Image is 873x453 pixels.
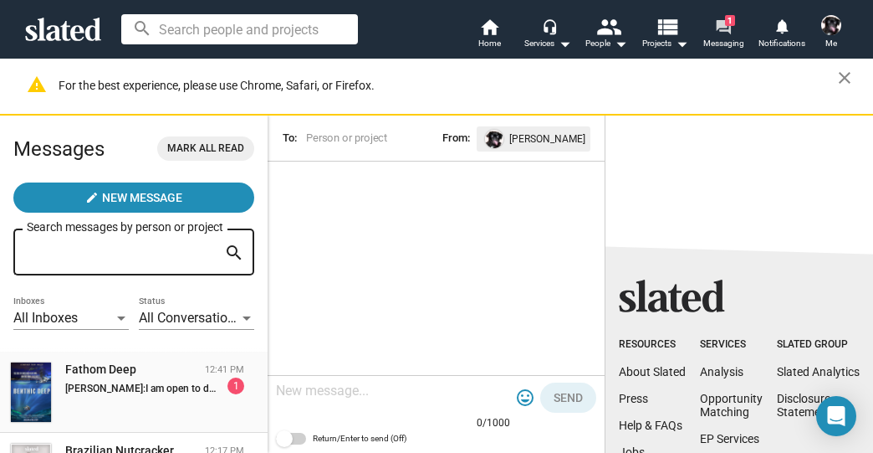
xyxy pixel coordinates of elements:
div: 1 [227,378,244,394]
a: DisclosureStatements [777,392,837,419]
mat-icon: forum [715,18,731,34]
mat-icon: search [224,240,244,266]
mat-icon: close [835,68,855,88]
a: About Slated [619,365,686,378]
img: Fathom Deep [11,363,51,422]
div: Services [700,338,763,352]
button: People [577,17,636,54]
button: Send [540,383,596,413]
span: Home [478,33,501,54]
a: EP Services [700,432,759,445]
mat-icon: tag_faces [515,388,535,408]
span: [PERSON_NAME] [509,130,585,148]
div: People [585,33,627,54]
mat-icon: create [85,191,99,204]
mat-icon: people [596,14,620,39]
span: All Conversations [139,310,242,326]
span: Notifications [758,33,805,54]
div: Slated Group [777,338,860,352]
mat-icon: warning [27,75,47,95]
a: OpportunityMatching [700,392,763,419]
a: Notifications [753,17,811,54]
h2: Messages [13,129,105,169]
time: 12:41 PM [205,364,244,375]
span: Send [554,383,583,413]
mat-icon: headset_mic [542,18,557,33]
div: For the best experience, please use Chrome, Safari, or Firefox. [59,75,838,97]
div: Services [524,33,571,54]
button: New Message [13,183,254,213]
a: Analysis [700,365,743,378]
mat-icon: notifications [773,18,789,33]
input: Person or project [304,130,414,147]
div: Resources [619,338,686,352]
span: I am open to discussing brand integration for this film, please let me know how you wish to proce... [145,383,641,394]
mat-icon: arrow_drop_down [671,33,692,54]
span: New Message [102,183,182,213]
span: Return/Enter to send (Off) [313,429,406,449]
span: Me [825,33,837,54]
span: Projects [642,33,688,54]
span: From: [442,129,470,147]
strong: [PERSON_NAME]: [65,383,145,394]
a: Press [619,392,648,405]
a: Slated Analytics [777,365,860,378]
span: Mark all read [167,140,244,157]
mat-icon: view_list [655,14,679,39]
span: 1 [725,15,735,26]
button: Projects [636,17,694,54]
button: Mark all read [157,136,254,161]
input: Search people and projects [121,14,358,44]
button: Sharon BruneauMe [811,12,851,55]
mat-icon: home [479,17,499,37]
span: To: [283,131,297,144]
img: undefined [485,130,503,148]
mat-icon: arrow_drop_down [610,33,630,54]
a: Home [460,17,518,54]
span: Messaging [703,33,744,54]
a: Help & FAQs [619,419,682,432]
mat-hint: 0/1000 [477,417,510,430]
div: Fathom Deep [65,362,198,378]
button: Services [518,17,577,54]
a: 1Messaging [694,17,753,54]
img: Sharon Bruneau [821,15,841,35]
span: All Inboxes [13,310,78,326]
mat-icon: arrow_drop_down [554,33,574,54]
div: Open Intercom Messenger [816,396,856,436]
